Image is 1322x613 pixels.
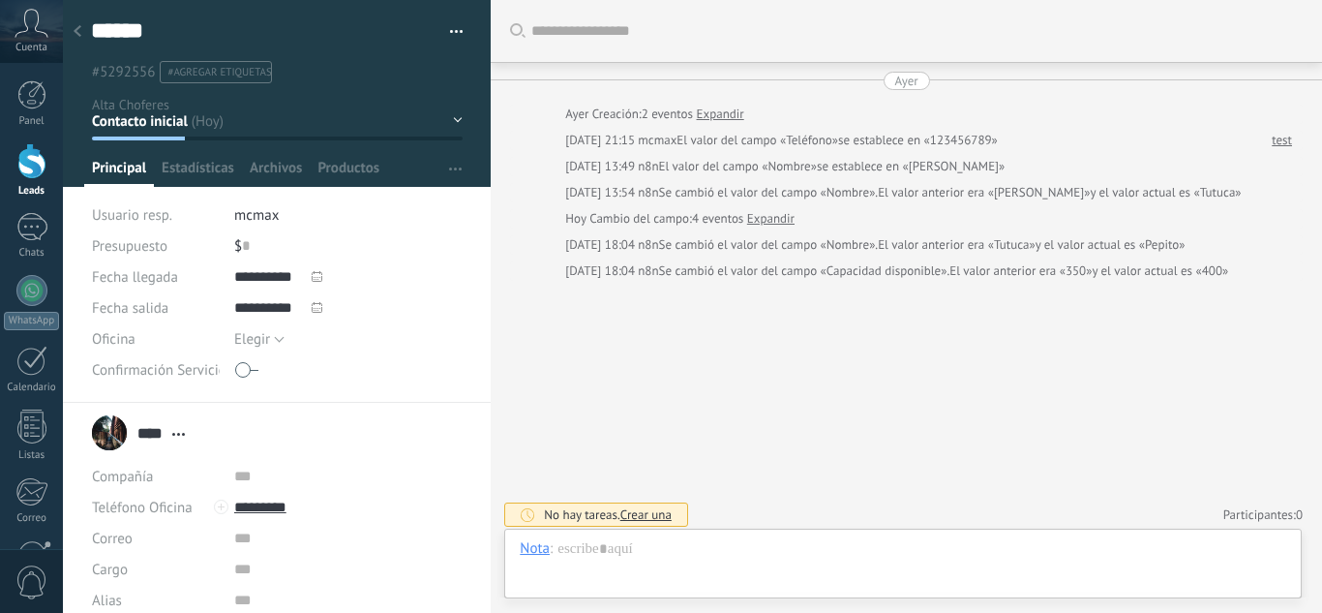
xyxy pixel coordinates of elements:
[4,247,60,260] div: Chats
[250,159,302,187] span: Archivos
[92,530,133,548] span: Correo
[638,236,658,253] span: n8n
[4,185,60,198] div: Leads
[838,131,998,150] span: se establece en «123456789»
[92,206,172,225] span: Usuario resp.
[878,235,1036,255] span: El valor anterior era «Tutuca»
[638,158,658,174] span: n8n
[92,499,193,517] span: Teléfono Oficina
[234,230,463,261] div: $
[565,105,743,124] div: Creación:
[1272,131,1292,150] a: test
[4,382,60,394] div: Calendario
[4,312,59,330] div: WhatsApp
[817,157,1005,176] span: se establece en «[PERSON_NAME]»
[565,183,638,202] div: [DATE] 13:54
[1090,183,1241,202] span: y el valor actual es «Tutuca»
[659,183,879,202] span: Se cambió el valor del campo «Nombre».
[162,159,234,187] span: Estadísticas
[92,461,220,492] div: Compañía
[697,105,744,124] a: Expandir
[659,235,879,255] span: Se cambió el valor del campo «Nombre».
[1296,506,1303,523] span: 0
[638,262,658,279] span: n8n
[92,270,178,285] span: Fecha llegada
[638,184,658,200] span: n8n
[92,230,220,261] div: Presupuesto
[4,449,60,462] div: Listas
[92,237,167,256] span: Presupuesto
[659,261,950,281] span: Se cambió el valor del campo «Capacidad disponible».
[92,159,146,187] span: Principal
[565,131,638,150] div: [DATE] 21:15
[544,506,672,523] div: No hay tareas.
[949,261,1092,281] span: El valor anterior era «350»
[642,105,693,124] span: 2 eventos
[92,332,135,347] span: Oficina
[92,523,133,554] button: Correo
[167,66,271,79] span: #agregar etiquetas
[92,492,193,523] button: Teléfono Oficina
[638,132,676,148] span: mcmax
[659,157,817,176] span: El valor del campo «Nombre»
[895,72,918,90] div: Ayer
[234,323,285,354] button: Elegir
[15,42,47,54] span: Cuenta
[550,539,553,559] span: :
[620,506,672,523] span: Crear una
[92,292,220,323] div: Fecha salida
[92,594,122,608] span: Alias
[692,209,743,229] span: 4 eventos
[1036,235,1186,255] span: y el valor actual es «Pepito»
[565,157,638,176] div: [DATE] 13:49
[1092,261,1228,281] span: y el valor actual es «400»
[878,183,1090,202] span: El valor anterior era «[PERSON_NAME]»
[4,115,60,128] div: Panel
[676,131,838,150] span: El valor del campo «Teléfono»
[234,206,279,225] span: mcmax
[565,261,638,281] div: [DATE] 18:04
[92,301,168,316] span: Fecha salida
[92,261,220,292] div: Fecha llegada
[565,235,638,255] div: [DATE] 18:04
[92,323,220,354] div: Oficina
[747,209,795,229] a: Expandir
[92,63,155,81] span: #5292556
[1223,506,1303,523] a: Participantes:0
[92,554,220,585] div: Cargo
[92,199,220,230] div: Usuario resp.
[565,209,589,229] div: Hoy
[565,105,591,124] div: Ayer
[92,354,220,385] div: Confirmación Servicio
[4,512,60,525] div: Correo
[565,209,795,229] div: Cambio del campo:
[92,563,128,577] span: Cargo
[92,363,226,378] span: Confirmación Servicio
[317,159,379,187] span: Productos
[234,330,270,349] span: Elegir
